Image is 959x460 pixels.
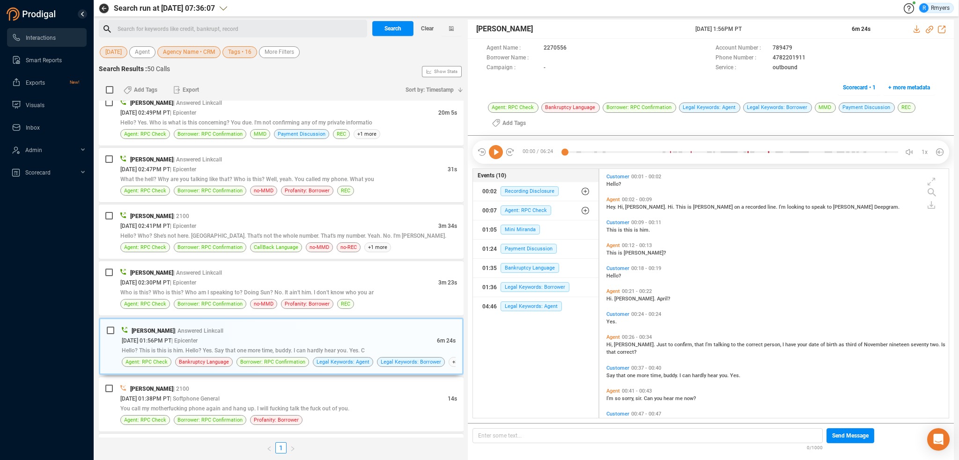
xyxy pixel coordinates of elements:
[341,186,350,195] span: REC
[7,51,87,69] li: Smart Reports
[124,186,166,195] span: Agent: RPC Check
[544,63,546,73] span: -
[629,411,663,417] span: 00:47 - 00:47
[501,205,551,215] span: Agent: RPC Check
[826,342,839,348] span: birth
[858,342,864,348] span: of
[684,395,696,402] span: now?
[473,297,598,316] button: 04:46Legal Keywords: Agent
[171,337,198,344] span: | Epicenter
[12,73,79,92] a: ExportsNew!
[120,110,170,116] span: [DATE] 02:49PM PT
[694,342,705,348] span: that
[714,342,731,348] span: talking
[157,46,221,58] button: Agency Name • CRM
[99,261,464,315] div: [PERSON_NAME]| Answered Linkcall[DATE] 02:30PM PT| Epicenter3m 23sWho is this? Who is this? Who a...
[170,279,196,286] span: | Epicenter
[657,296,670,302] span: April?
[805,204,811,210] span: to
[134,82,157,97] span: Add Tags
[99,377,464,431] div: [PERSON_NAME]| 2100[DATE] 01:38PM PT| Softphone General14sYou call my motherfucking phone again a...
[482,222,497,237] div: 01:05
[275,442,287,453] li: 1
[124,299,166,308] span: Agent: RPC Check
[779,204,787,210] span: I'm
[170,395,220,402] span: | Softphone General
[501,225,540,234] span: Mini Miranda
[716,44,768,53] span: Account Number :
[782,342,785,348] span: I
[687,204,693,210] span: is
[364,242,391,252] span: +1 more
[637,372,650,379] span: more
[170,166,196,173] span: | Epicenter
[122,347,365,354] span: Hello? This is this is him. Hello? Yes. Say that one more time, buddy. I can hardly hear you. Yes. C
[265,46,294,58] span: More Filters
[120,233,446,239] span: Hello? Who? She's not here. [GEOGRAPHIC_DATA]. That's not the whole number. That's my number. Yea...
[173,270,222,276] span: | Answered Linkcall
[99,91,464,146] div: [PERSON_NAME]| Answered Linkcall[DATE] 02:49PM PT| Epicenter20m 5sHello? Yes. Who is what is this...
[650,372,664,379] span: time,
[634,227,640,233] span: is
[130,100,173,106] span: [PERSON_NAME]
[826,428,874,443] button: Send Message
[501,301,562,311] span: Legal Keywords: Agent
[606,319,617,325] span: Yes.
[668,342,674,348] span: to
[179,358,229,366] span: Bankruptcy Language
[434,15,457,128] span: Show Stats
[797,342,809,348] span: your
[177,186,243,195] span: Borrower: RPC Confirmation
[606,174,629,180] span: Customer
[259,46,300,58] button: More Filters
[240,358,305,366] span: Borrower: RPC Confirmation
[635,395,644,402] span: sir.
[606,334,620,340] span: Agent
[624,250,666,256] span: [PERSON_NAME]?
[501,244,557,254] span: Payment Discussion
[606,265,629,271] span: Customer
[627,372,637,379] span: one
[883,80,935,95] button: + more metadata
[173,386,189,392] span: | 2100
[864,342,889,348] span: November
[606,372,616,379] span: Say
[120,166,170,173] span: [DATE] 02:47PM PT
[501,186,559,196] span: Recording Disclosure
[254,186,273,195] span: no-MMD
[487,44,539,53] span: Agent Name :
[482,241,497,256] div: 01:24
[25,147,42,153] span: Admin
[132,328,175,334] span: [PERSON_NAME]
[827,204,833,210] span: to
[118,82,163,97] button: Add Tags
[168,82,205,97] button: Export
[120,279,170,286] span: [DATE] 02:30PM PT
[448,166,457,173] span: 31s
[731,342,737,348] span: to
[679,102,740,113] span: Legal Keywords: Agent
[603,102,676,113] span: Borrower: RPC Confirmation
[606,181,621,187] span: Hello?
[629,265,663,271] span: 00:18 - 00:19
[501,282,569,292] span: Legal Keywords: Borrower
[617,349,636,355] span: correct?
[99,204,464,259] div: [PERSON_NAME]| 2100[DATE] 02:41PM PT| Epicenter3m 34sHello? Who? She's not here. [GEOGRAPHIC_DATA...
[734,204,741,210] span: on
[737,342,746,348] span: the
[606,395,615,402] span: I'm
[606,388,620,394] span: Agent
[478,171,506,180] span: Events (10)
[130,213,173,219] span: [PERSON_NAME]
[843,80,876,95] span: Scorecard • 1
[100,46,127,58] button: [DATE]
[482,203,497,218] div: 00:07
[544,44,567,53] span: 2270556
[317,358,369,366] span: Legal Keywords: Agent
[7,118,87,137] li: Inbox
[679,372,682,379] span: I
[629,365,663,371] span: 00:37 - 00:40
[657,342,668,348] span: Just
[400,82,464,97] button: Sort by: Timestamp
[263,442,275,453] button: left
